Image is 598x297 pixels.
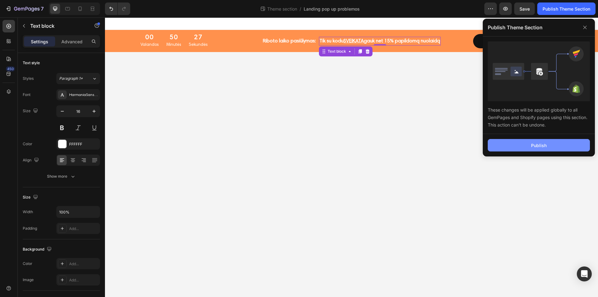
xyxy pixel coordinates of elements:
span: Save [520,6,530,12]
p: Advanced [61,38,83,45]
p: Settings [31,38,48,45]
u: SVEIKATA [239,21,259,26]
div: HarmoniaSansProCyr [69,92,98,98]
p: Publish Theme Section [488,24,543,31]
p: Tik su kodu gauk net 15 [215,20,335,27]
div: Color [23,261,32,266]
p: Atlik testą ir gauk 15% nuolaidą [378,20,470,27]
div: Width [23,209,33,215]
button: Publish [488,139,590,151]
div: Padding [23,226,37,231]
strong: Riboto laiko pasiūlymas: [158,21,211,26]
div: Publish [531,142,547,149]
div: Publish Theme Section [543,6,590,12]
a: Atlik testą ir gauk 15% nuolaidą [368,17,480,31]
div: Show more [47,173,76,180]
div: Add... [69,277,98,283]
input: Auto [57,206,100,218]
div: FFFFFF [69,141,98,147]
button: 7 [2,2,46,15]
iframe: Design area [105,17,598,297]
div: Align [23,156,40,165]
button: Show more [23,171,100,182]
div: Styles [23,76,34,81]
button: Paragraph 1* [56,73,100,84]
div: Add... [69,261,98,267]
span: Paragraph 1* [59,76,83,81]
button: Publish Theme Section [537,2,596,15]
div: Size [23,107,39,115]
div: Text block [221,31,242,37]
div: Open Intercom Messenger [577,266,592,281]
div: Add... [69,226,98,232]
div: Font [23,92,31,98]
div: These changes will be applied globally to all GemPages and Shopify pages using this section. This... [488,101,590,129]
span: Landing pop up problemos [304,6,360,12]
div: Text style [23,60,40,66]
span: Theme section [266,6,298,12]
div: Image [23,277,34,283]
div: 450 [6,66,15,71]
div: Background [23,245,53,254]
div: Rich Text Editor. Editing area: main [214,19,336,28]
span: % papildomą nuolaidą [285,21,335,26]
span: / [300,6,301,12]
p: Text block [30,22,83,30]
button: Save [514,2,535,15]
p: 7 [41,5,44,12]
div: Undo/Redo [105,2,130,15]
div: Size [23,193,39,202]
div: Color [23,141,32,147]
